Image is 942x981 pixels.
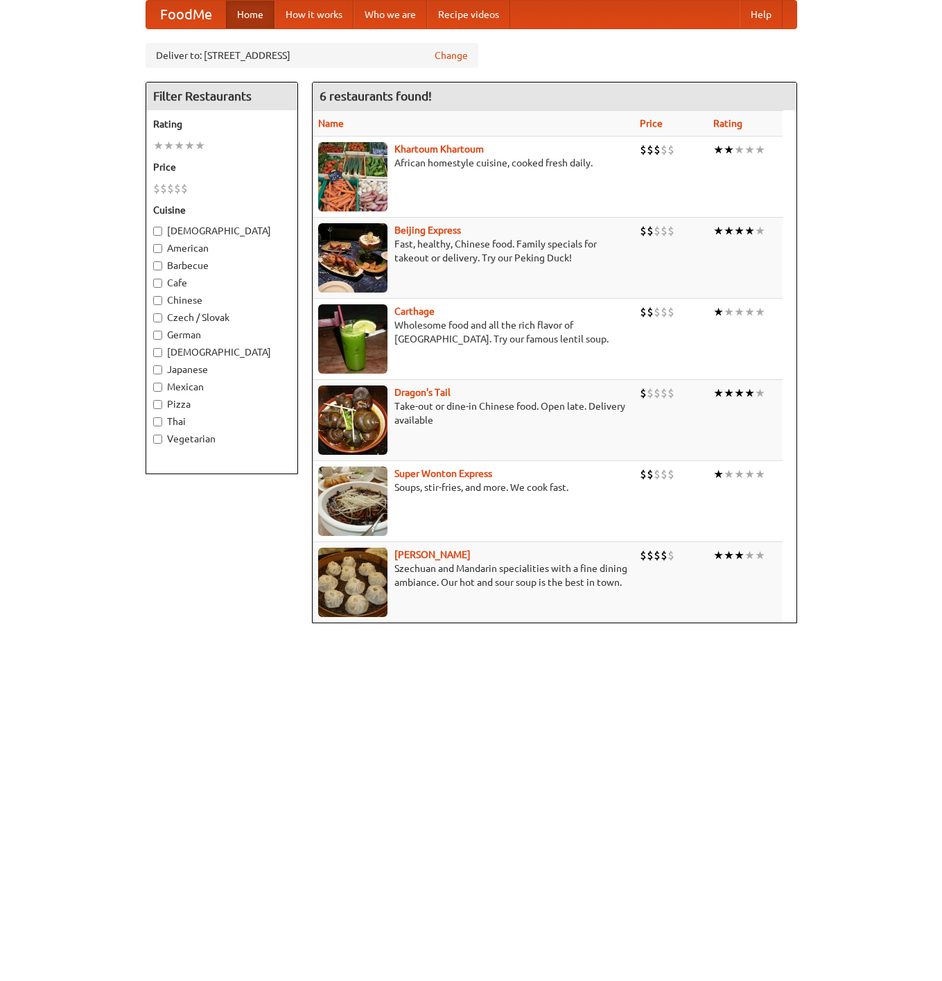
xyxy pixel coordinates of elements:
a: Price [640,118,663,129]
li: $ [668,304,674,320]
a: FoodMe [146,1,226,28]
a: Name [318,118,344,129]
li: ★ [744,385,755,401]
p: Szechuan and Mandarin specialities with a fine dining ambiance. Our hot and sour soup is the best... [318,562,629,589]
li: $ [654,467,661,482]
li: $ [654,142,661,157]
input: Pizza [153,400,162,409]
a: Home [226,1,274,28]
li: $ [668,142,674,157]
li: $ [647,467,654,482]
li: $ [661,142,668,157]
li: ★ [734,467,744,482]
p: African homestyle cuisine, cooked fresh daily. [318,156,629,170]
li: ★ [734,385,744,401]
li: $ [647,548,654,563]
label: German [153,328,290,342]
a: Super Wonton Express [394,468,492,479]
label: Czech / Slovak [153,311,290,324]
li: $ [167,181,174,196]
img: shandong.jpg [318,548,387,617]
li: $ [647,142,654,157]
li: ★ [744,223,755,238]
input: Czech / Slovak [153,313,162,322]
img: carthage.jpg [318,304,387,374]
a: Beijing Express [394,225,461,236]
li: $ [647,304,654,320]
a: Help [740,1,783,28]
label: Pizza [153,397,290,411]
li: ★ [724,385,734,401]
label: Mexican [153,380,290,394]
input: Mexican [153,383,162,392]
li: ★ [184,138,195,153]
a: Carthage [394,306,435,317]
input: [DEMOGRAPHIC_DATA] [153,348,162,357]
li: $ [640,304,647,320]
li: ★ [734,223,744,238]
li: ★ [153,138,164,153]
li: $ [654,385,661,401]
li: $ [153,181,160,196]
ng-pluralize: 6 restaurants found! [320,89,432,103]
li: ★ [713,304,724,320]
input: Cafe [153,279,162,288]
img: dragon.jpg [318,385,387,455]
label: Cafe [153,276,290,290]
p: Soups, stir-fries, and more. We cook fast. [318,480,629,494]
label: Japanese [153,363,290,376]
li: ★ [164,138,174,153]
p: Take-out or dine-in Chinese food. Open late. Delivery available [318,399,629,427]
li: ★ [724,223,734,238]
input: Barbecue [153,261,162,270]
li: ★ [713,467,724,482]
label: Thai [153,415,290,428]
li: $ [661,223,668,238]
li: ★ [755,142,765,157]
label: Vegetarian [153,432,290,446]
h5: Rating [153,117,290,131]
img: beijing.jpg [318,223,387,293]
li: ★ [713,223,724,238]
li: $ [640,467,647,482]
li: $ [668,548,674,563]
li: $ [661,548,668,563]
li: $ [647,385,654,401]
li: $ [654,223,661,238]
a: Change [435,49,468,62]
h4: Filter Restaurants [146,83,297,110]
a: Recipe videos [427,1,510,28]
li: $ [640,385,647,401]
li: $ [668,385,674,401]
img: khartoum.jpg [318,142,387,211]
h5: Cuisine [153,203,290,217]
li: ★ [744,304,755,320]
a: Who we are [354,1,427,28]
a: Dragon's Tail [394,387,451,398]
li: ★ [744,467,755,482]
li: $ [668,223,674,238]
li: $ [647,223,654,238]
input: [DEMOGRAPHIC_DATA] [153,227,162,236]
label: American [153,241,290,255]
li: $ [668,467,674,482]
li: ★ [724,142,734,157]
b: Khartoum Khartoum [394,144,484,155]
h5: Price [153,160,290,174]
a: Rating [713,118,742,129]
input: Vegetarian [153,435,162,444]
img: superwonton.jpg [318,467,387,536]
li: $ [654,548,661,563]
li: $ [160,181,167,196]
li: ★ [734,548,744,563]
li: $ [181,181,188,196]
label: [DEMOGRAPHIC_DATA] [153,345,290,359]
li: ★ [755,548,765,563]
li: ★ [734,304,744,320]
input: Thai [153,417,162,426]
li: ★ [724,548,734,563]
